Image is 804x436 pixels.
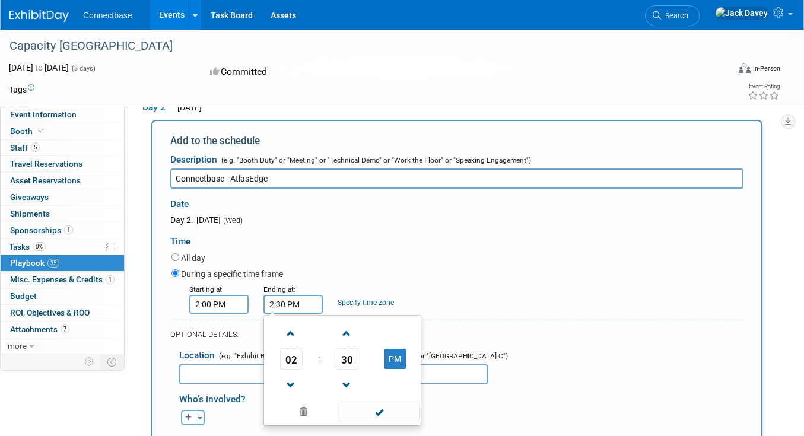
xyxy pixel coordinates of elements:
span: to [33,63,45,72]
div: Time [170,226,743,251]
span: Pick Hour [280,348,303,370]
span: (3 days) [71,65,96,72]
span: 0% [33,242,46,251]
small: Ending at: [263,285,295,294]
div: Capacity [GEOGRAPHIC_DATA] [5,36,714,57]
a: Playbook35 [1,255,124,271]
div: Event Format [666,62,780,79]
a: Event Information [1,107,124,123]
span: Location [179,350,215,361]
img: Format-Inperson.png [739,63,751,73]
a: Shipments [1,206,124,222]
span: 1 [64,225,73,234]
span: Attachments [10,324,69,334]
span: ROI, Objectives & ROO [10,308,90,317]
a: more [1,338,124,354]
div: Who's involved? [179,387,743,407]
td: Tags [9,84,34,96]
span: Event Information [10,110,77,119]
a: Clear selection [266,404,340,421]
a: Budget [1,288,124,304]
a: Booth [1,123,124,139]
span: 1 [106,275,115,284]
div: Committed [206,62,452,82]
span: Tasks [9,242,46,252]
span: Connectbase [83,11,132,20]
div: In-Person [752,64,780,73]
a: Misc. Expenses & Credits1 [1,272,124,288]
td: : [316,348,322,370]
span: Misc. Expenses & Credits [10,275,115,284]
span: Day 2: [170,215,193,225]
span: Booth [10,126,46,136]
a: Search [645,5,700,26]
span: Sponsorships [10,225,73,235]
a: Attachments7 [1,322,124,338]
span: [DATE] [DATE] [9,63,69,72]
div: Date [170,189,399,214]
span: 7 [61,324,69,333]
a: Done [338,405,420,421]
span: Staff [10,143,40,152]
input: Start Time [189,295,249,314]
div: Event Rating [748,84,780,90]
small: Starting at: [189,285,224,294]
span: (e.g. "Exhibit Booth" or "Meeting Room 123A" or "Exhibit Hall B" or "[GEOGRAPHIC_DATA] C") [217,352,508,360]
a: Tasks0% [1,239,124,255]
a: Travel Reservations [1,156,124,172]
span: 5 [31,143,40,152]
td: Personalize Event Tab Strip [80,354,100,370]
label: All day [181,252,205,264]
div: Add to the schedule [170,133,743,148]
a: Giveaways [1,189,124,205]
span: Budget [10,291,37,301]
i: Booth reservation complete [38,128,44,134]
a: Increment Hour [280,318,303,348]
span: [DATE] [174,103,202,112]
span: 35 [47,259,59,268]
span: Travel Reservations [10,159,82,168]
span: Search [661,11,688,20]
span: Playbook [10,258,59,268]
span: Asset Reservations [10,176,81,185]
input: End Time [263,295,323,314]
a: Specify time zone [338,298,394,307]
span: (e.g. "Booth Duty" or "Meeting" or "Technical Demo" or "Work the Floor" or "Speaking Engagement") [219,156,531,164]
span: more [8,341,27,351]
a: Increment Minute [336,318,358,348]
span: (Wed) [223,216,243,225]
span: Giveaways [10,192,49,202]
a: Sponsorships1 [1,222,124,238]
a: Decrement Hour [280,370,303,400]
label: During a specific time frame [181,268,283,280]
img: Jack Davey [715,7,768,20]
a: Staff5 [1,140,124,156]
img: ExhibitDay [9,10,69,22]
div: OPTIONAL DETAILS: [170,329,743,340]
td: Toggle Event Tabs [100,354,125,370]
a: ROI, Objectives & ROO [1,305,124,321]
a: Asset Reservations [1,173,124,189]
button: PM [384,349,406,369]
span: Shipments [10,209,50,218]
span: [DATE] [195,215,221,225]
span: Description [170,154,217,165]
span: Pick Minute [336,348,358,370]
a: Decrement Minute [336,370,358,400]
body: Rich Text Area. Press ALT-0 for help. [7,5,547,17]
span: Day 2 [142,101,172,114]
